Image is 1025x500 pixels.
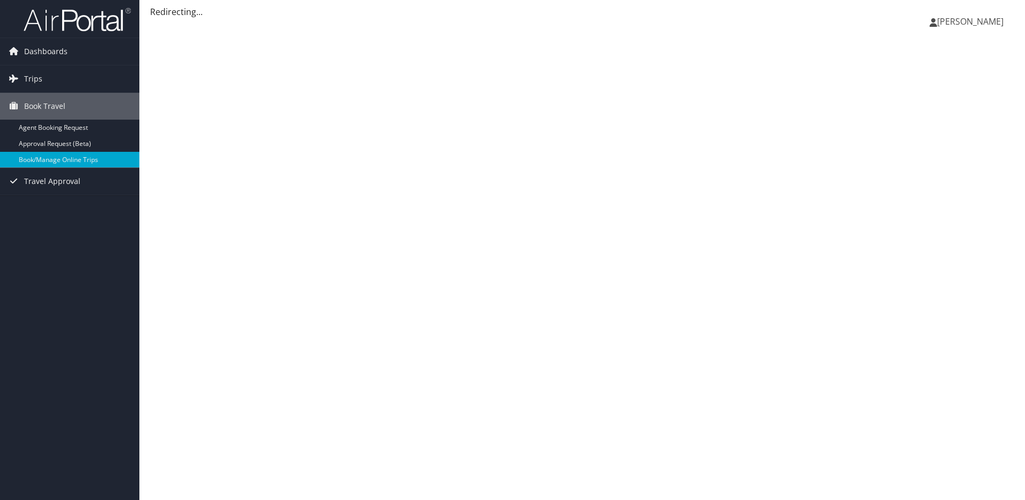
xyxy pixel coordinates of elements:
[937,16,1004,27] span: [PERSON_NAME]
[150,5,1014,18] div: Redirecting...
[24,168,80,195] span: Travel Approval
[24,38,68,65] span: Dashboards
[930,5,1014,38] a: [PERSON_NAME]
[24,65,42,92] span: Trips
[24,93,65,120] span: Book Travel
[24,7,131,32] img: airportal-logo.png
